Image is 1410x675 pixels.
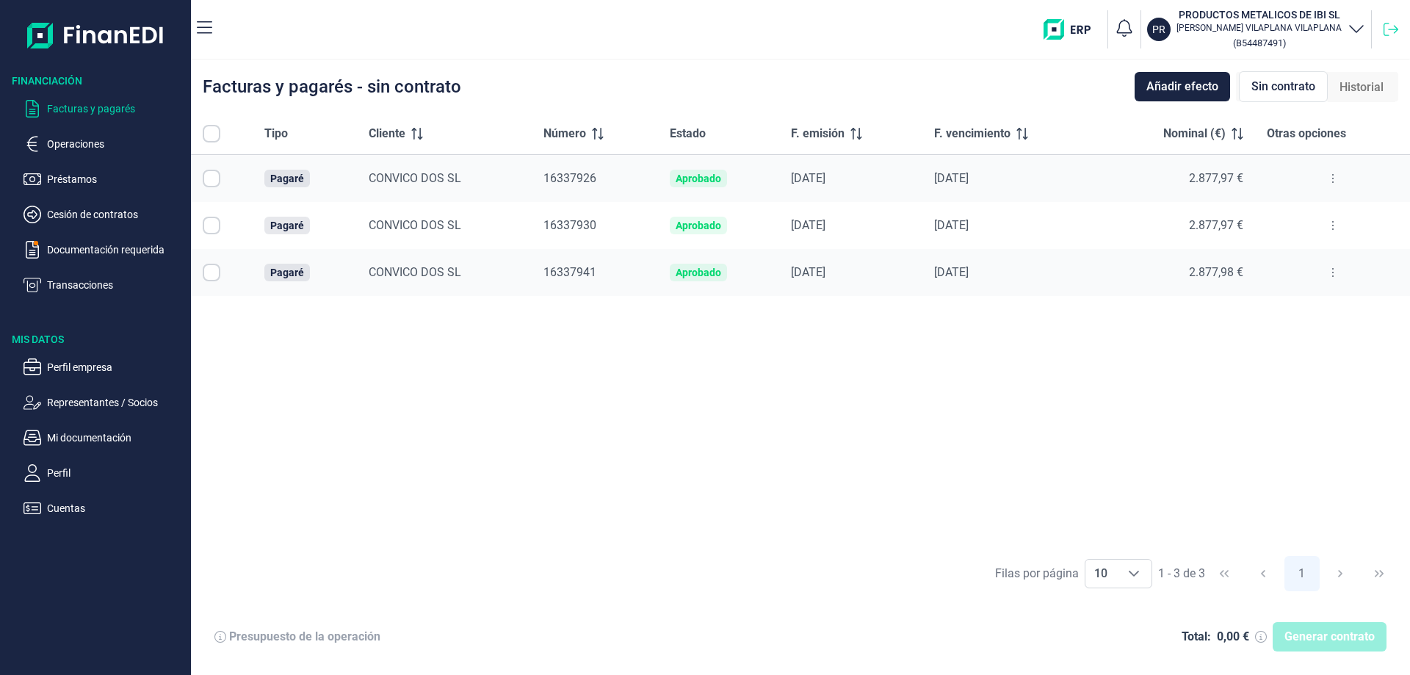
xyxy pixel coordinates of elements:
span: CONVICO DOS SL [369,171,461,185]
p: Documentación requerida [47,241,185,259]
p: Perfil [47,464,185,482]
p: Operaciones [47,135,185,153]
span: 2.877,98 € [1189,265,1243,279]
small: Copiar cif [1233,37,1286,48]
button: Mi documentación [23,429,185,447]
div: All items unselected [203,125,220,142]
div: Filas por página [995,565,1079,582]
span: 2.877,97 € [1189,171,1243,185]
span: CONVICO DOS SL [369,265,461,279]
button: First Page [1207,556,1242,591]
span: Sin contrato [1251,78,1315,95]
button: Operaciones [23,135,185,153]
div: Sin contrato [1239,71,1328,102]
button: Page 1 [1284,556,1320,591]
div: Row Selected null [203,264,220,281]
div: Aprobado [676,173,721,184]
p: Transacciones [47,276,185,294]
p: PR [1152,22,1165,37]
div: [DATE] [791,265,910,280]
p: Representantes / Socios [47,394,185,411]
div: Aprobado [676,220,721,231]
span: 16337926 [543,171,596,185]
button: Añadir efecto [1135,72,1230,101]
button: Cuentas [23,499,185,517]
p: Facturas y pagarés [47,100,185,118]
div: Presupuesto de la operación [229,629,380,644]
div: [DATE] [934,265,1088,280]
button: Facturas y pagarés [23,100,185,118]
div: Pagaré [270,220,304,231]
p: Perfil empresa [47,358,185,376]
div: Facturas y pagarés - sin contrato [203,78,461,95]
div: Pagaré [270,267,304,278]
span: 2.877,97 € [1189,218,1243,232]
div: [DATE] [934,171,1088,186]
p: Préstamos [47,170,185,188]
span: F. vencimiento [934,125,1010,142]
span: Otras opciones [1267,125,1346,142]
p: Cuentas [47,499,185,517]
div: Total: [1182,629,1211,644]
span: Añadir efecto [1146,78,1218,95]
div: [DATE] [934,218,1088,233]
span: Número [543,125,586,142]
img: erp [1044,19,1102,40]
span: Cliente [369,125,405,142]
div: Pagaré [270,173,304,184]
button: Préstamos [23,170,185,188]
img: Logo de aplicación [27,12,164,59]
button: Next Page [1323,556,1358,591]
h3: PRODUCTOS METALICOS DE IBI SL [1176,7,1342,22]
button: Previous Page [1245,556,1281,591]
span: 1 - 3 de 3 [1158,568,1205,580]
button: Documentación requerida [23,241,185,259]
button: Last Page [1362,556,1397,591]
div: Row Selected null [203,217,220,234]
span: F. emisión [791,125,845,142]
span: 16337941 [543,265,596,279]
span: Historial [1339,79,1384,96]
button: Representantes / Socios [23,394,185,411]
p: [PERSON_NAME] VILAPLANA VILAPLANA [1176,22,1342,34]
p: Cesión de contratos [47,206,185,223]
span: CONVICO DOS SL [369,218,461,232]
div: Aprobado [676,267,721,278]
button: PRPRODUCTOS METALICOS DE IBI SL[PERSON_NAME] VILAPLANA VILAPLANA(B54487491) [1147,7,1365,51]
span: 16337930 [543,218,596,232]
button: Transacciones [23,276,185,294]
button: Perfil [23,464,185,482]
div: [DATE] [791,171,910,186]
span: Tipo [264,125,288,142]
span: 10 [1085,560,1116,588]
div: [DATE] [791,218,910,233]
span: Estado [670,125,706,142]
button: Cesión de contratos [23,206,185,223]
div: Row Selected null [203,170,220,187]
span: Nominal (€) [1163,125,1226,142]
p: Mi documentación [47,429,185,447]
div: Choose [1116,560,1151,588]
div: Historial [1328,73,1395,102]
button: Perfil empresa [23,358,185,376]
div: 0,00 € [1217,629,1249,644]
